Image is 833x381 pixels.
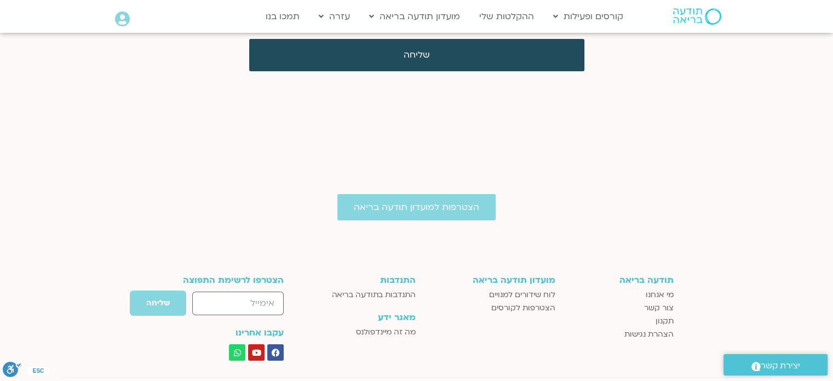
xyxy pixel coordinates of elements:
[404,50,430,60] span: שליחה
[566,328,674,341] a: הצהרת נגישות
[129,290,187,316] button: שליחה
[160,275,284,285] h3: הצטרפו לרשימת התפוצה
[337,194,496,220] a: הצטרפות למועדון תודעה בריאה
[644,302,674,315] span: צור קשר
[474,6,539,27] a: ההקלטות שלי
[364,6,466,27] a: מועדון תודעה בריאה
[646,288,674,302] span: מי אנחנו
[427,302,555,315] a: הצטרפות לקורסים
[566,288,674,302] a: מי אנחנו
[427,288,555,302] a: לוח שידורים למנויים
[314,288,415,302] a: התנדבות בתודעה בריאה
[548,6,629,27] a: קורסים ופעילות
[723,354,828,376] a: יצירת קשר
[314,326,415,339] a: מה זה מיינדפולנס
[249,39,584,71] button: שליחה
[491,302,555,315] span: הצטרפות לקורסים
[356,326,416,339] span: מה זה מיינדפולנס
[354,202,479,212] span: הצטרפות למועדון תודעה בריאה
[160,290,284,322] form: טופס חדש
[566,315,674,328] a: תקנון
[624,328,674,341] span: הצהרת נגישות
[332,288,416,302] span: התנדבות בתודעה בריאה
[566,275,674,285] h3: תודעה בריאה
[192,292,284,315] input: אימייל
[489,288,555,302] span: לוח שידורים למנויים
[313,6,355,27] a: עזרה
[673,8,721,25] img: תודעה בריאה
[146,299,170,308] span: שליחה
[314,275,415,285] h3: התנדבות
[656,315,674,328] span: תקנון
[260,6,305,27] a: תמכו בנו
[566,302,674,315] a: צור קשר
[761,359,800,373] span: יצירת קשר
[427,275,555,285] h3: מועדון תודעה בריאה
[160,328,284,338] h3: עקבו אחרינו
[314,312,415,322] h3: מאגר ידע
